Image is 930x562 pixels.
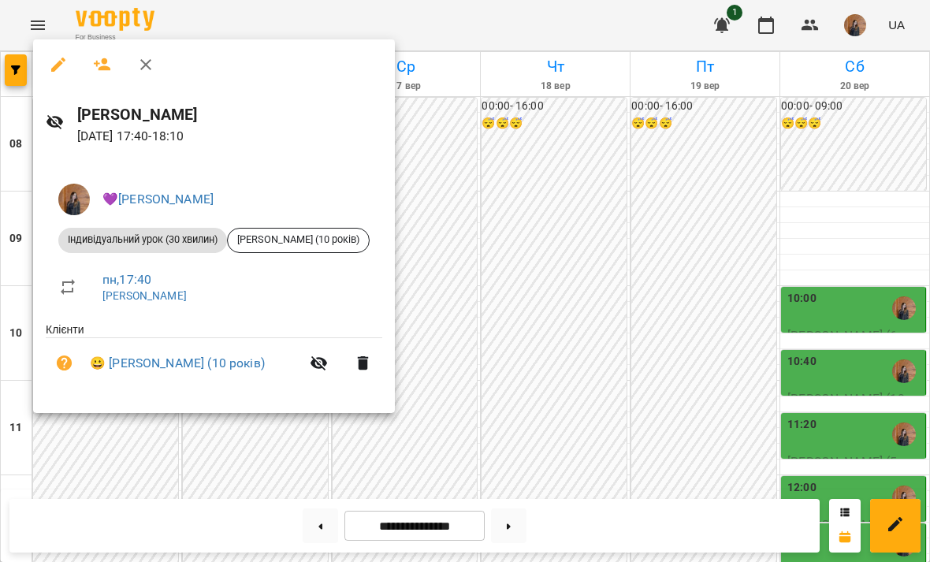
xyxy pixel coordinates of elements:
[102,192,214,207] a: 💜[PERSON_NAME]
[228,233,369,247] span: [PERSON_NAME] (10 років)
[77,127,382,146] p: [DATE] 17:40 - 18:10
[102,272,151,287] a: пн , 17:40
[58,184,90,215] img: 40e98ae57a22f8772c2bdbf2d9b59001.jpeg
[77,102,382,127] h6: [PERSON_NAME]
[46,344,84,382] button: Візит ще не сплачено. Додати оплату?
[90,354,265,373] a: 😀 [PERSON_NAME] (10 років)
[46,322,382,395] ul: Клієнти
[227,228,370,253] div: [PERSON_NAME] (10 років)
[58,233,227,247] span: Індивідуальний урок (30 хвилин)
[102,289,187,302] a: [PERSON_NAME]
